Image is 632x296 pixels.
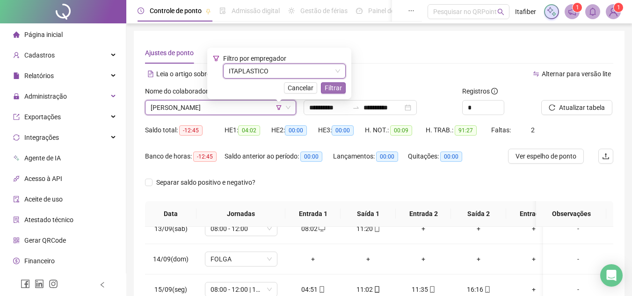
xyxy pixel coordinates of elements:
[428,286,436,293] span: mobile
[21,279,30,289] span: facebook
[145,201,196,227] th: Data
[396,201,451,227] th: Entrada 2
[403,284,443,295] div: 11:35
[138,7,144,14] span: clock-circle
[24,134,59,141] span: Integrações
[285,201,341,227] th: Entrada 1
[156,70,232,78] span: Leia o artigo sobre ajustes
[352,104,360,111] span: swap-right
[13,134,20,141] span: sync
[533,71,539,77] span: swap
[24,195,63,203] span: Aceite de uso
[193,152,217,162] span: -12:45
[614,3,623,12] sup: Atualize o seu contato no menu Meus Dados
[13,72,20,79] span: file
[24,154,61,162] span: Agente de IA
[390,125,412,136] span: 00:09
[408,151,473,162] div: Quitações:
[229,64,340,78] span: ITAPLASTICO
[232,7,280,14] span: Admissão digital
[617,4,620,11] span: 1
[356,7,363,14] span: dashboard
[24,72,54,79] span: Relatórios
[300,7,348,14] span: Gestão de férias
[321,82,346,94] button: Filtrar
[145,151,225,162] div: Banco de horas:
[211,222,272,236] span: 08:00 - 12:00
[153,255,189,263] span: 14/09(dom)
[588,7,597,16] span: bell
[223,55,286,62] span: Filtro por empregador
[458,284,499,295] div: 16:16
[147,71,154,77] span: file-text
[24,93,67,100] span: Administração
[285,125,307,136] span: 00:00
[285,105,291,110] span: down
[318,225,325,232] span: desktop
[225,151,333,162] div: Saldo anterior ao período:
[408,7,414,14] span: ellipsis
[455,125,477,136] span: 91:27
[145,86,214,96] label: Nome do colaborador
[348,224,388,234] div: 11:20
[403,254,443,264] div: +
[602,152,610,160] span: upload
[483,286,491,293] span: mobile
[35,279,44,289] span: linkedin
[348,254,388,264] div: +
[24,113,61,121] span: Exportações
[150,7,202,14] span: Controle de ponto
[300,152,322,162] span: 00:00
[225,125,271,136] div: HE 1:
[551,284,606,295] div: -
[145,49,194,57] span: Ajustes de ponto
[213,55,219,62] span: filter
[13,114,20,120] span: export
[24,31,63,38] span: Página inicial
[205,8,211,14] span: pushpin
[341,201,396,227] th: Saída 1
[348,284,388,295] div: 11:02
[515,7,536,17] span: Itafiber
[573,3,582,12] sup: 1
[508,149,584,164] button: Ver espelho de ponto
[153,177,259,188] span: Separar saldo positivo e negativo?
[542,70,611,78] span: Alternar para versão lite
[238,125,260,136] span: 04:02
[335,68,341,74] span: down
[368,7,405,14] span: Painel do DP
[458,254,499,264] div: +
[24,257,55,265] span: Financeiro
[288,7,295,14] span: sun
[293,254,333,264] div: +
[531,126,535,134] span: 2
[293,224,333,234] div: 08:02
[458,224,499,234] div: +
[196,201,285,227] th: Jornadas
[13,93,20,100] span: lock
[333,151,408,162] div: Lançamentos:
[536,201,606,227] th: Observações
[13,31,20,38] span: home
[373,225,380,232] span: mobile
[546,7,557,17] img: sparkle-icon.fc2bf0ac1784a2077858766a79e2daf3.svg
[288,83,313,93] span: Cancelar
[544,209,599,219] span: Observações
[24,237,66,244] span: Gerar QRCode
[426,125,491,136] div: H. TRAB.:
[568,7,576,16] span: notification
[13,237,20,244] span: qrcode
[13,52,20,58] span: user-add
[154,225,188,232] span: 13/09(sáb)
[440,152,462,162] span: 00:00
[151,101,291,115] span: JOSIVALDO LOURENCO DE OLIVEIRA
[491,126,512,134] span: Faltas:
[373,286,380,293] span: mobile
[13,196,20,202] span: audit
[451,201,506,227] th: Saída 2
[293,284,333,295] div: 04:51
[276,105,282,110] span: filter
[49,279,58,289] span: instagram
[24,51,55,59] span: Cadastros
[551,254,606,264] div: -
